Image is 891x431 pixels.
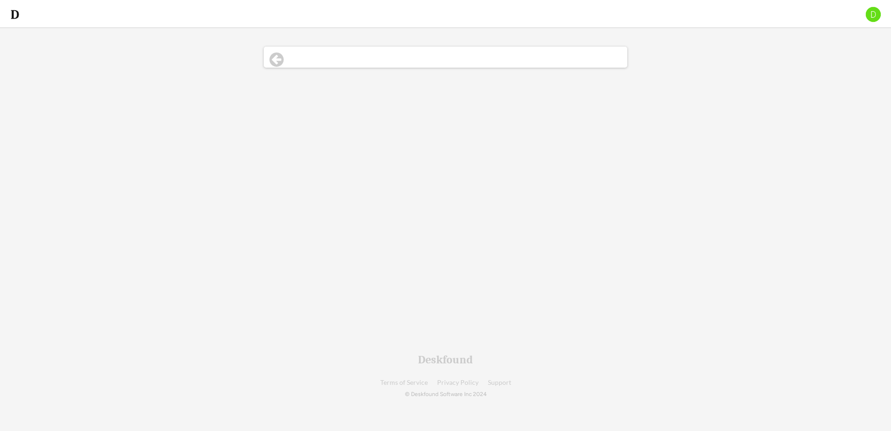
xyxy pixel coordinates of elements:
[437,379,479,386] a: Privacy Policy
[418,354,473,365] div: Deskfound
[488,379,511,386] a: Support
[865,6,882,23] img: D.png
[9,9,21,20] img: d-whitebg.png
[380,379,428,386] a: Terms of Service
